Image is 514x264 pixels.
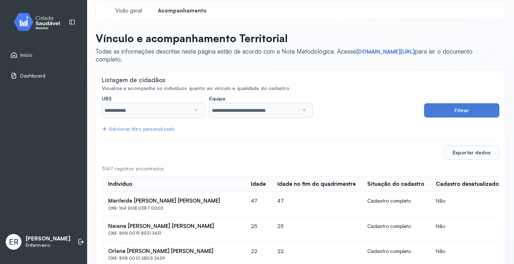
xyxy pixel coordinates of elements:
span: Todas as informações descritas nesta página estão de acordo com a Nota Metodológica. Acesse para ... [96,48,473,63]
span: ER [9,237,19,246]
p: Enfermeiro [26,242,70,248]
span: Início [20,52,32,58]
span: Dashboard [20,73,45,79]
div: Visualize e acompanhe os indivíduos quanto ao vínculo e qualidade do cadastro [102,85,499,91]
div: CNS: 898 0019 8531 3431 [108,231,240,236]
span: Acompanhamento [158,8,207,14]
td: Não [430,217,505,242]
td: Cadastro completo [362,217,430,242]
div: CNS: 164 2618 0387 0002 [108,206,240,211]
p: [PERSON_NAME] [26,235,70,242]
td: Cadastro completo [362,192,430,217]
div: Idade [251,181,266,188]
a: [DOMAIN_NAME][URL] [356,48,415,55]
span: Visão geral [115,8,142,14]
button: Filtrar [424,103,499,118]
a: Início [10,51,77,59]
td: 47 [272,192,362,217]
div: Cadastro desatualizado [436,181,499,188]
div: Indivíduo [108,181,132,188]
span: Equipe [209,95,225,102]
td: 25 [245,217,272,242]
div: Marileide [PERSON_NAME] [PERSON_NAME] [108,198,240,204]
div: 5147 registros encontrados [102,166,499,172]
td: 25 [272,217,362,242]
div: CNS: 898 0001 2805 2629 [108,256,240,261]
td: 47 [245,192,272,217]
button: Exportar dados [444,145,499,160]
img: monitor.svg [7,11,72,33]
span: UBS [102,95,112,102]
a: Dashboard [10,72,77,79]
div: Orlane [PERSON_NAME] [PERSON_NAME] [108,248,240,255]
div: Situação do cadastro [367,181,424,188]
div: Idade no fim do quadrimestre [277,181,356,188]
div: Adicionar filtro personalizado [102,126,175,132]
p: Vínculo e acompanhamento Territorial [96,32,500,45]
div: Naiane [PERSON_NAME] [PERSON_NAME] [108,223,240,230]
td: Não [430,192,505,217]
div: Listagem de cidadãos [102,76,166,84]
